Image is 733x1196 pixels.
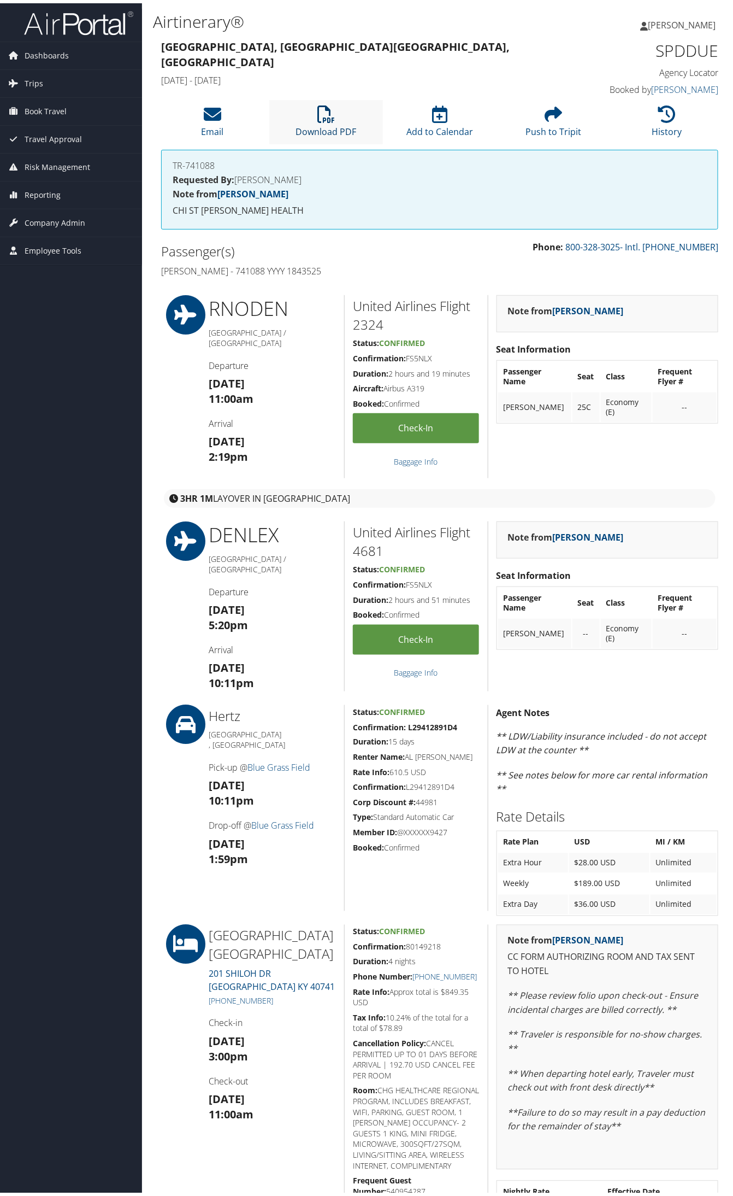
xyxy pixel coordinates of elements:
[353,380,480,391] h5: Airbus A319
[353,335,379,345] strong: Status:
[592,36,719,59] h1: SPDDUE
[209,1104,253,1119] strong: 11:00am
[496,566,571,578] strong: Seat Information
[496,703,550,716] strong: Agent Notes
[379,335,425,345] span: Confirmed
[209,759,336,771] h4: Pick-up @
[209,518,336,546] h1: DEN LEX
[353,622,480,652] a: Check-in
[508,1104,706,1130] em: **Failure to do so may result in a pay deduction for the remainder of stay**
[592,63,719,75] h4: Agency Locator
[209,817,336,829] h4: Drop-off @
[508,931,624,943] strong: Note from
[353,561,379,571] strong: Status:
[508,987,699,1013] em: ** Please review folio upon check-out - Ensure incidental charges are billed correctly. **
[498,615,571,645] td: [PERSON_NAME]
[209,703,336,722] h2: Hertz
[592,80,719,92] h4: Booked by
[25,206,85,233] span: Company Admin
[653,585,717,614] th: Frequent Flyer #
[412,969,477,979] a: [PHONE_NUMBER]
[353,749,480,760] h5: AL [PERSON_NAME]
[353,840,480,851] h5: Confirmed
[353,1035,480,1078] h5: CANCEL PERMITTED UP TO 01 DAYS BEFORE ARRIVAL | 192.70 USD CANCEL FEE PER ROOM
[209,550,336,572] h5: [GEOGRAPHIC_DATA] / [GEOGRAPHIC_DATA]
[24,7,133,33] img: airportal-logo.png
[209,849,248,864] strong: 1:59pm
[209,583,336,595] h4: Departure
[161,71,575,83] h4: [DATE] - [DATE]
[209,672,254,687] strong: 10:11pm
[353,591,388,602] strong: Duration:
[508,1025,702,1052] em: ** Traveler is responsible for no-show charges. **
[640,5,726,38] a: [PERSON_NAME]
[353,591,480,602] h5: 2 hours and 51 minutes
[353,1010,480,1031] h5: 10.24% of the total for a total of $78.89
[209,292,336,319] h1: RNO DEN
[406,108,473,134] a: Add to Calendar
[25,122,82,150] span: Travel Approval
[209,446,248,461] strong: 2:19pm
[498,829,568,849] th: Rate Plan
[652,108,682,134] a: History
[353,923,379,934] strong: Status:
[25,150,90,178] span: Risk Management
[653,359,717,388] th: Frequent Flyer #
[353,779,480,790] h5: L29412891D4
[601,359,652,388] th: Class
[525,108,581,134] a: Push to Tripit
[217,185,288,197] a: [PERSON_NAME]
[651,850,717,870] td: Unlimited
[353,410,480,440] a: Check-in
[353,809,373,819] strong: Type:
[173,172,707,181] h4: [PERSON_NAME]
[173,201,707,215] p: CHI ST [PERSON_NAME] HEALTH
[353,809,480,820] h5: Standard Automatic Car
[353,380,383,390] strong: Aircraft:
[353,576,480,587] h5: FS5NLX
[569,871,649,890] td: $189.00 USD
[25,95,67,122] span: Book Travel
[353,294,480,330] h2: United Airlines Flight 2324
[209,834,245,848] strong: [DATE]
[353,953,388,964] strong: Duration:
[498,585,571,614] th: Passenger Name
[508,947,707,975] p: CC FORM AUTHORIZING ROOM AND TAX SENT TO HOTEL
[569,829,649,849] th: USD
[353,1082,480,1168] h5: CHG HEALTHCARE REGIONAL PROGRAM, INCLUDES BREAKFAST, WIFI, PARKING, GUEST ROOM, 1 [PERSON_NAME] O...
[648,16,716,28] span: [PERSON_NAME]
[25,39,69,66] span: Dashboards
[209,775,245,790] strong: [DATE]
[353,365,388,376] strong: Duration:
[353,1010,386,1020] strong: Tax Info:
[173,185,288,197] strong: Note from
[353,350,480,361] h5: FS5NLX
[353,395,480,406] h5: Confirmed
[209,993,273,1003] a: [PHONE_NUMBER]
[161,36,510,66] strong: [GEOGRAPHIC_DATA], [GEOGRAPHIC_DATA] [GEOGRAPHIC_DATA], [GEOGRAPHIC_DATA]
[533,238,563,250] strong: Phone:
[651,829,717,849] th: MI / KM
[353,824,397,835] strong: Member ID:
[353,984,389,994] strong: Rate Info:
[553,528,624,540] a: [PERSON_NAME]
[498,389,571,419] td: [PERSON_NAME]
[508,302,624,314] strong: Note from
[153,7,535,30] h1: Airtinerary®
[353,764,480,775] h5: 610.5 USD
[379,703,425,714] span: Confirmed
[508,1065,694,1091] em: ** When departing hotel early, Traveler must check out with front desk directly**
[296,108,357,134] a: Download PDF
[353,395,384,406] strong: Booked:
[379,561,425,571] span: Confirmed
[353,749,405,759] strong: Renter Name:
[601,585,652,614] th: Class
[353,365,480,376] h5: 2 hours and 19 minutes
[25,178,61,206] span: Reporting
[173,171,234,183] strong: Requested By:
[498,850,568,870] td: Extra Hour
[565,238,718,250] a: 800-328-3025- Intl. [PHONE_NUMBER]
[353,764,389,775] strong: Rate Info:
[353,824,480,835] h5: @XXXXXX9427
[209,790,254,805] strong: 10:11pm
